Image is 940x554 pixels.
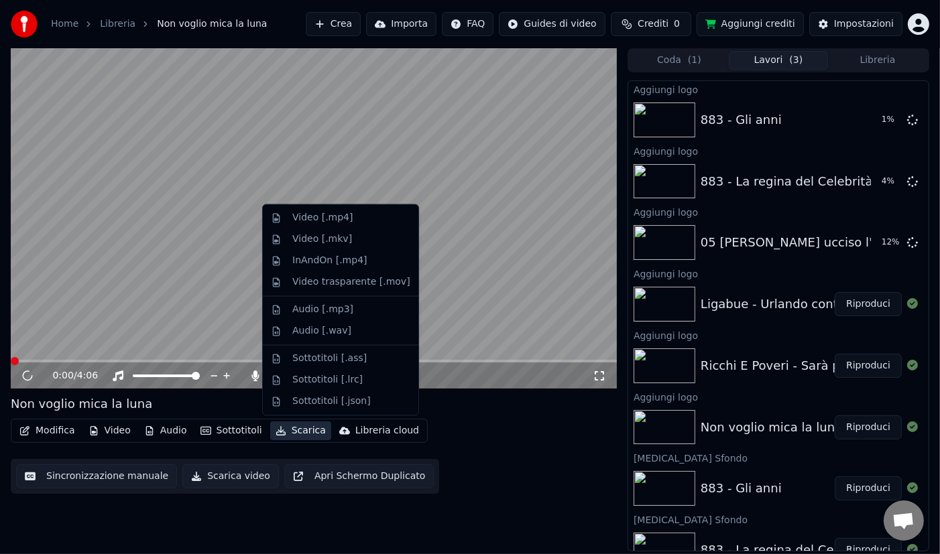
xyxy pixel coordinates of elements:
span: 0 [674,17,680,31]
div: Aggiungi logo [628,143,929,159]
button: Importa [366,12,436,36]
div: [MEDICAL_DATA] Sfondo [628,449,929,466]
button: FAQ [442,12,493,36]
span: Non voglio mica la luna [157,17,267,31]
button: Crediti0 [611,12,691,36]
button: Guides di video [499,12,605,36]
button: Modifica [14,421,80,440]
div: InAndOn [.mp4] [292,255,367,268]
div: Ligabue - Urlando contro il cielo [701,295,892,314]
button: Riproduci [835,415,902,439]
span: 4:06 [77,369,98,383]
button: Libreria [828,51,927,70]
button: Coda [630,51,729,70]
button: Riproduci [835,354,902,378]
button: Apri Schermo Duplicato [284,464,434,488]
div: Video [.mp4] [292,212,353,225]
div: Audio [.wav] [292,324,351,338]
button: Impostazioni [809,12,902,36]
button: Scarica video [182,464,279,488]
div: 12 % [882,237,902,248]
div: / [52,369,84,383]
button: Audio [139,421,192,440]
div: Ricchi E Poveri - Sarà perché ti amo [701,356,916,375]
div: 883 - Gli anni [701,479,782,498]
button: Aggiungi crediti [697,12,804,36]
nav: breadcrumb [51,17,268,31]
div: 883 - La regina del Celebrità [701,172,873,191]
div: Aprire la chat [884,500,924,541]
div: Video trasparente [.mov] [292,275,410,289]
div: Aggiungi logo [628,265,929,281]
img: youka [11,11,38,38]
div: Impostazioni [834,17,894,31]
span: ( 1 ) [688,54,701,67]
button: Video [83,421,136,440]
button: Lavori [729,51,828,70]
div: [MEDICAL_DATA] Sfondo [628,511,929,527]
div: Aggiungi logo [628,389,929,405]
div: 1 % [882,115,902,125]
div: Sottotitoli [.ass] [292,352,367,365]
div: Libreria cloud [355,424,419,437]
div: Sottotitoli [.json] [292,395,371,408]
span: 0:00 [52,369,73,383]
button: Scarica [270,421,331,440]
span: ( 3 ) [790,54,803,67]
button: Sottotitoli [195,421,268,440]
a: Libreria [100,17,135,31]
a: Home [51,17,78,31]
div: Aggiungi logo [628,204,929,220]
button: Crea [306,12,361,36]
div: Video [.mkv] [292,233,352,247]
div: Sottotitoli [.lrc] [292,373,363,387]
button: Sincronizzazione manuale [16,464,177,488]
div: Audio [.mp3] [292,303,353,316]
span: Crediti [638,17,668,31]
button: Riproduci [835,292,902,316]
div: Non voglio mica la luna [11,395,152,413]
div: Aggiungi logo [628,81,929,97]
button: Riproduci [835,476,902,500]
div: Non voglio mica la luna [701,418,842,437]
div: Aggiungi logo [628,327,929,343]
div: 4 % [882,176,902,187]
div: 883 - Gli anni [701,111,782,129]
